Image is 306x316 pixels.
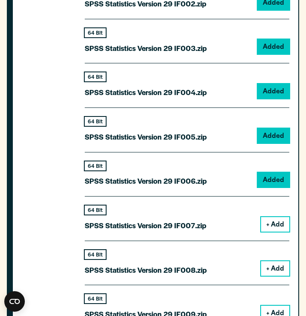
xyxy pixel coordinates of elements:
button: Added [258,128,289,143]
p: SPSS Statistics Version 29 IF005.zip [85,131,207,143]
div: 64 Bit [85,72,106,81]
button: Added [258,173,289,187]
button: + Add [261,261,289,276]
div: 64 Bit [85,28,106,37]
p: SPSS Statistics Version 29 IF008.zip [85,264,207,276]
div: 64 Bit [85,117,106,126]
div: 64 Bit [85,250,106,259]
div: 64 Bit [85,206,106,215]
p: SPSS Statistics Version 29 IF004.zip [85,86,207,98]
div: 64 Bit [85,161,106,170]
button: Added [258,84,289,98]
p: SPSS Statistics Version 29 IF006.zip [85,175,207,187]
p: SPSS Statistics Version 29 IF007.zip [85,219,206,232]
button: + Add [261,217,289,232]
div: 64 Bit [85,294,106,303]
button: Added [258,39,289,54]
button: Open CMP widget [4,291,25,312]
p: SPSS Statistics Version 29 IF003.zip [85,42,207,54]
